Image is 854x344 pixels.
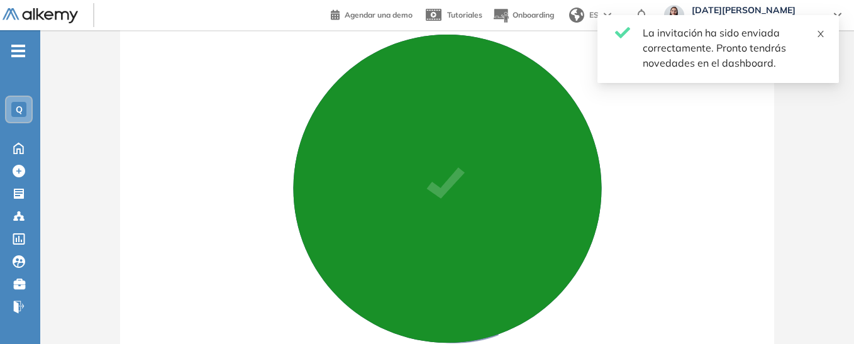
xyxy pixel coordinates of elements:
[447,10,482,19] span: Tutoriales
[692,5,821,15] span: [DATE][PERSON_NAME]
[3,8,78,24] img: Logo
[492,2,554,29] button: Onboarding
[331,6,413,21] a: Agendar una demo
[345,10,413,19] span: Agendar una demo
[643,25,824,70] div: La invitación ha sido enviada correctamente. Pronto tendrás novedades en el dashboard.
[816,30,825,38] span: close
[513,10,554,19] span: Onboarding
[11,50,25,52] i: -
[604,13,611,18] img: arrow
[16,104,23,114] span: Q
[569,8,584,23] img: world
[589,9,599,21] span: ES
